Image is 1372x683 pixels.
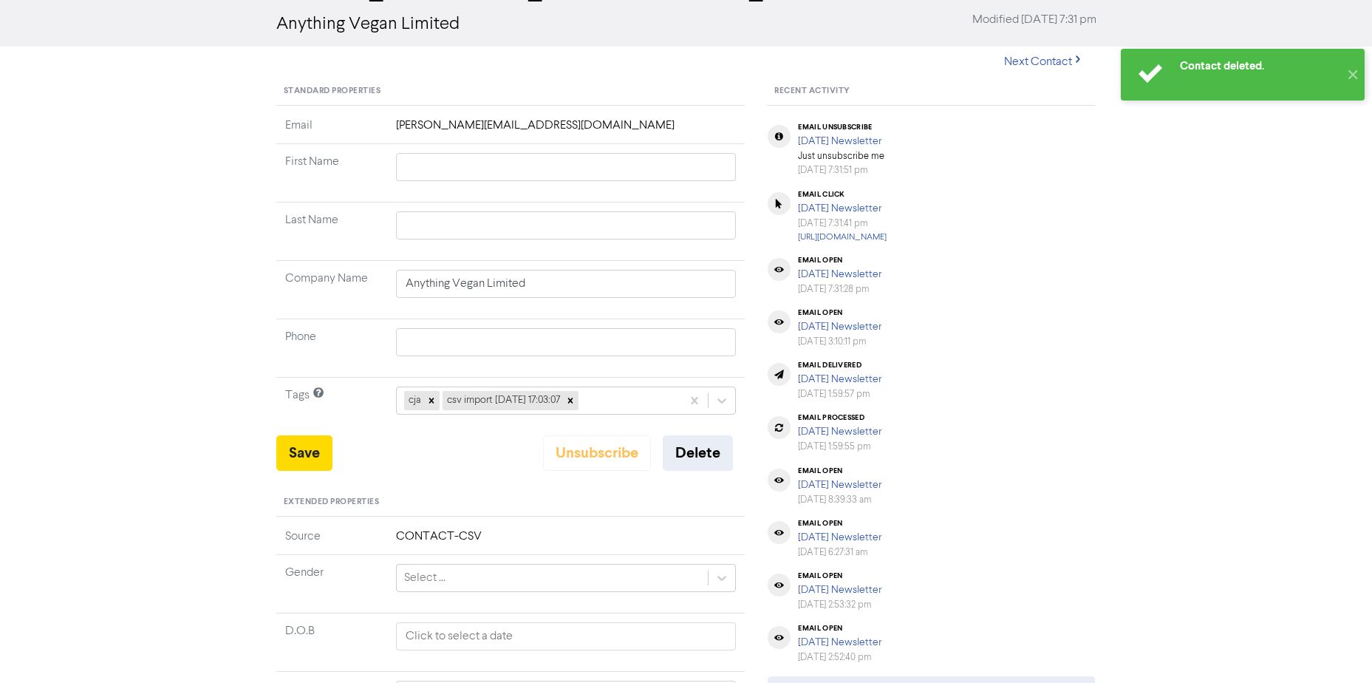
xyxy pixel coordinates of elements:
[1180,58,1339,74] div: Contact deleted.
[798,190,887,199] div: email click
[276,203,387,261] td: Last Name
[798,269,882,279] a: [DATE] Newsletter
[404,569,446,587] div: Select ...
[276,528,387,555] td: Source
[798,650,882,665] div: [DATE] 2:52:40 pm
[798,493,882,507] div: [DATE] 8:39:33 am
[798,233,887,242] a: [URL][DOMAIN_NAME]
[276,117,387,144] td: Email
[798,637,882,648] a: [DATE] Newsletter
[276,554,387,613] td: Gender
[276,78,745,106] div: Standard Properties
[798,308,882,317] div: email open
[798,136,882,146] a: [DATE] Newsletter
[387,117,745,144] td: [PERSON_NAME][EMAIL_ADDRESS][DOMAIN_NAME]
[798,335,882,349] div: [DATE] 3:10:11 pm
[276,378,387,436] td: Tags
[276,489,745,517] div: Extended Properties
[276,435,332,471] button: Save
[276,261,387,319] td: Company Name
[1298,612,1372,683] iframe: Chat Widget
[798,322,882,332] a: [DATE] Newsletter
[798,427,882,437] a: [DATE] Newsletter
[443,391,562,410] div: csv import [DATE] 17:03:07
[798,466,882,475] div: email open
[404,391,423,410] div: cja
[798,123,884,132] div: email unsubscribe
[798,624,882,633] div: email open
[798,203,882,214] a: [DATE] Newsletter
[276,613,387,671] td: D.O.B
[798,361,882,370] div: email delivered
[798,217,887,231] div: [DATE] 7:31:41 pm
[387,528,745,555] td: CONTACT-CSV
[276,16,460,33] span: Anything Vegan Limited
[798,256,882,265] div: email open
[798,413,882,422] div: email processed
[798,374,882,384] a: [DATE] Newsletter
[798,598,882,612] div: [DATE] 2:53:32 pm
[992,47,1096,78] button: Next Contact
[798,546,882,560] div: [DATE] 6:27:31 am
[972,11,1096,29] span: Modified [DATE] 7:31 pm
[798,123,884,177] div: Just unsubscribe me
[276,144,387,203] td: First Name
[798,585,882,595] a: [DATE] Newsletter
[543,435,651,471] button: Unsubscribe
[767,78,1096,106] div: Recent Activity
[798,519,882,528] div: email open
[798,480,882,490] a: [DATE] Newsletter
[663,435,733,471] button: Delete
[798,282,882,296] div: [DATE] 7:31:28 pm
[798,571,882,580] div: email open
[798,440,882,454] div: [DATE] 1:59:55 pm
[798,163,884,177] div: [DATE] 7:31:51 pm
[798,532,882,543] a: [DATE] Newsletter
[396,622,737,650] input: Click to select a date
[276,319,387,378] td: Phone
[798,387,882,401] div: [DATE] 1:59:57 pm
